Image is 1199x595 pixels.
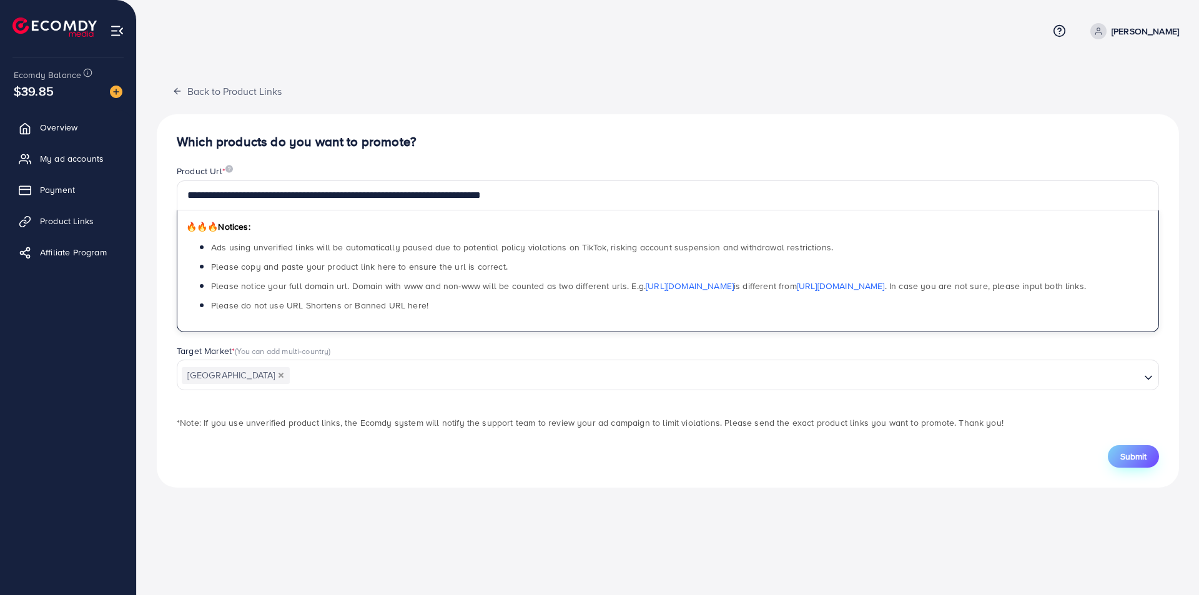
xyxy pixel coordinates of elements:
button: Back to Product Links [157,77,297,104]
div: Search for option [177,360,1159,390]
a: Payment [9,177,127,202]
span: Product Links [40,215,94,227]
span: My ad accounts [40,152,104,165]
span: Ads using unverified links will be automatically paused due to potential policy violations on Tik... [211,241,833,253]
span: Affiliate Program [40,246,107,258]
img: image [225,165,233,173]
label: Target Market [177,345,331,357]
iframe: Chat [1146,539,1190,586]
span: Overview [40,121,77,134]
a: Overview [9,115,127,140]
a: Affiliate Program [9,240,127,265]
span: Payment [40,184,75,196]
span: [GEOGRAPHIC_DATA] [182,367,290,385]
span: Please do not use URL Shortens or Banned URL here! [211,299,428,312]
img: image [110,86,122,98]
span: Submit [1120,450,1147,463]
input: Search for option [291,366,1139,386]
a: [PERSON_NAME] [1085,23,1179,39]
span: Notices: [186,220,250,233]
button: Submit [1108,445,1159,468]
span: Please copy and paste your product link here to ensure the url is correct. [211,260,508,273]
span: $39.85 [14,82,54,100]
h4: Which products do you want to promote? [177,134,1159,150]
a: Product Links [9,209,127,234]
a: [URL][DOMAIN_NAME] [646,280,734,292]
button: Deselect Pakistan [278,372,284,378]
span: Ecomdy Balance [14,69,81,81]
p: [PERSON_NAME] [1112,24,1179,39]
span: Please notice your full domain url. Domain with www and non-www will be counted as two different ... [211,280,1086,292]
p: *Note: If you use unverified product links, the Ecomdy system will notify the support team to rev... [177,415,1159,430]
img: menu [110,24,124,38]
a: My ad accounts [9,146,127,171]
span: (You can add multi-country) [235,345,330,357]
span: 🔥🔥🔥 [186,220,218,233]
label: Product Url [177,165,233,177]
a: [URL][DOMAIN_NAME] [797,280,885,292]
img: logo [12,17,97,37]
